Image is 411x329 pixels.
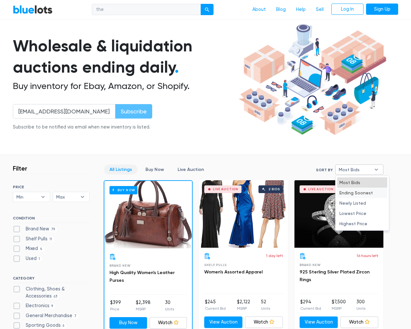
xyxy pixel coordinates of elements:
a: Watch [150,317,187,329]
a: Blog [271,4,291,16]
label: Sporting Goods [13,322,66,329]
li: $399 [110,299,121,312]
p: Current Bid [300,306,321,311]
h6: PRICE [13,185,90,189]
label: Shelf Pulls [13,236,54,243]
a: Buy Now [140,164,170,174]
span: 6 [61,324,66,329]
h3: Filter [13,164,27,172]
h6: CONDITION [13,216,90,223]
b: ▾ [370,165,383,174]
p: 16 hours left [357,253,378,259]
input: Search for inventory [92,4,201,15]
span: 63 [52,294,59,299]
li: $245 [205,298,226,311]
span: Most Bids [339,165,371,174]
a: 925 Sterling Silver Plated Zircon Rings [300,269,370,282]
li: Highest Price [337,218,387,229]
li: Lowest Price [337,208,387,218]
a: High Quality Women's Leather Purses [109,270,175,283]
p: MSRP [237,306,250,311]
li: Newly Listed [337,198,387,208]
li: Ending Soonest [337,188,387,198]
h1: Wholesale & liquidation auctions ending daily [13,35,236,78]
li: $2,398 [136,299,151,312]
a: Log In [331,4,363,15]
li: $294 [300,298,321,311]
input: Enter your email address [13,104,116,119]
a: View Auction [300,316,338,328]
span: 9 [49,304,55,309]
label: Brand New [13,226,57,233]
a: Watch [245,316,283,328]
b: ▾ [76,192,89,202]
a: Help [291,4,311,16]
span: 4 [38,247,45,252]
a: About [247,4,271,16]
span: 1 [37,256,42,262]
a: Sell [311,4,329,16]
img: hero-ee84e7d0318cb26816c560f6b4441b76977f77a177738b4e94f68c95b2b83dbb.png [236,21,389,138]
p: Price [110,306,121,312]
a: Buy Now [104,181,192,248]
b: ▾ [36,192,50,202]
label: Clothing, Shoes & Accessories [13,286,90,299]
a: Buy Now [109,317,147,329]
span: Max [56,192,77,202]
p: 1 day left [266,253,283,259]
a: Live Auction 2 bids [199,180,288,248]
div: 2 bids [268,188,280,191]
a: All Listings [104,164,137,174]
li: $2,122 [237,298,250,311]
div: Live Auction [213,188,238,191]
p: Units [261,306,270,311]
label: Electronics [13,302,55,309]
label: Mixed [13,245,45,252]
div: Subscribe to be notified via email when new inventory is listed. [13,124,152,131]
a: View Auction [204,316,242,328]
input: Subscribe [115,104,152,119]
a: Watch [340,316,379,328]
div: Live Auction [308,188,334,191]
h2: Buy inventory for Ebay, Amazon, or Shopify. [13,81,236,92]
span: 79 [49,227,57,232]
p: MSRP [136,306,151,312]
span: Brand New [300,263,320,267]
h6: CATEGORY [13,276,90,283]
a: BlueLots [13,5,53,14]
a: Sign Up [366,4,398,15]
p: Units [356,306,365,311]
span: Shelf Pulls [204,263,227,267]
li: Most Bids [337,177,387,188]
span: 7 [72,314,79,319]
p: Current Bid [205,306,226,311]
label: Used [13,255,42,262]
span: Min [16,192,38,202]
span: 11 [48,237,54,242]
li: 30 [165,299,174,312]
span: . [175,58,179,77]
li: 300 [356,298,365,311]
li: 52 [261,298,270,311]
h6: Buy Now [109,186,137,194]
label: Sort By [316,167,333,173]
a: Live Auction 1 bid [294,180,383,248]
p: Units [165,306,174,312]
p: MSRP [332,306,346,311]
label: General Merchandise [13,312,79,319]
span: Brand New [109,264,130,267]
a: Women's Assorted Apparel [204,269,263,275]
li: $7,500 [332,298,346,311]
a: Live Auction [172,164,209,174]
